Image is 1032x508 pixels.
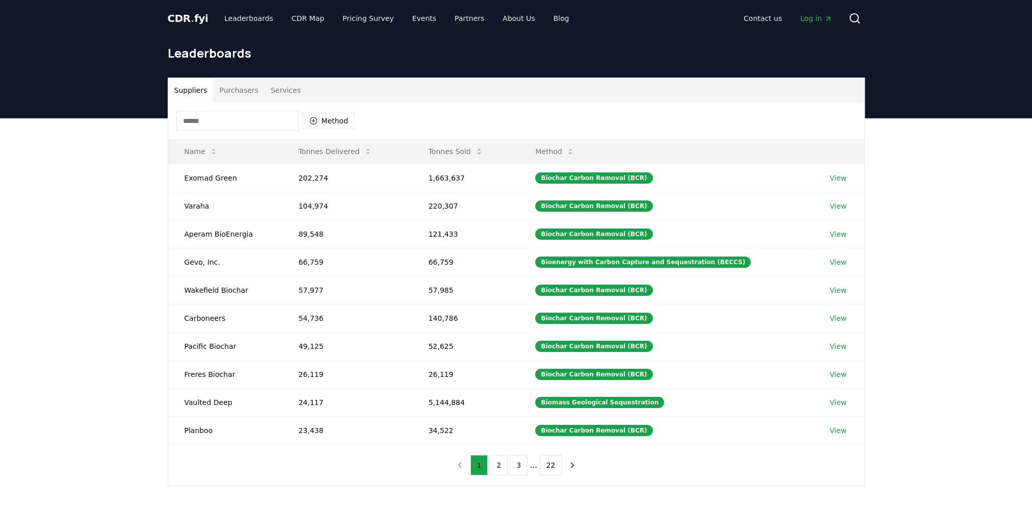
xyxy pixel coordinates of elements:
a: Leaderboards [216,9,281,28]
div: Bioenergy with Carbon Capture and Sequestration (BECCS) [535,257,751,268]
a: View [830,173,846,183]
a: CDR.fyi [168,11,208,26]
td: 89,548 [282,220,412,248]
td: Carboneers [168,304,282,332]
a: Partners [446,9,492,28]
button: 22 [540,455,562,475]
td: 24,117 [282,388,412,416]
span: Log in [800,13,832,23]
button: Tonnes Sold [420,141,491,162]
td: Freres Biochar [168,360,282,388]
td: Exomad Green [168,164,282,192]
button: 1 [470,455,488,475]
button: Services [264,78,307,103]
button: Purchasers [213,78,264,103]
td: 66,759 [412,248,519,276]
td: 34,522 [412,416,519,444]
a: View [830,229,846,239]
td: 1,663,637 [412,164,519,192]
button: Suppliers [168,78,214,103]
a: CDR Map [283,9,332,28]
a: Log in [792,9,840,28]
td: 5,144,884 [412,388,519,416]
a: View [830,425,846,436]
td: Vaulted Deep [168,388,282,416]
nav: Main [216,9,577,28]
div: Biochar Carbon Removal (BCR) [535,200,652,212]
td: Aperam BioEnergia [168,220,282,248]
span: . [191,12,194,24]
div: Biochar Carbon Removal (BCR) [535,369,652,380]
a: View [830,257,846,267]
td: 26,119 [282,360,412,388]
a: View [830,313,846,323]
button: next page [564,455,581,475]
div: Biochar Carbon Removal (BCR) [535,285,652,296]
td: 23,438 [282,416,412,444]
a: Events [404,9,444,28]
button: Name [176,141,226,162]
div: Biochar Carbon Removal (BCR) [535,341,652,352]
a: View [830,397,846,408]
td: 121,433 [412,220,519,248]
button: 2 [490,455,508,475]
td: 57,977 [282,276,412,304]
a: View [830,369,846,379]
button: Method [303,113,355,129]
nav: Main [735,9,840,28]
div: Biochar Carbon Removal (BCR) [535,313,652,324]
td: Varaha [168,192,282,220]
button: Tonnes Delivered [290,141,380,162]
button: 3 [510,455,527,475]
div: Biochar Carbon Removal (BCR) [535,425,652,436]
h1: Leaderboards [168,45,865,61]
td: 140,786 [412,304,519,332]
a: View [830,201,846,211]
td: Pacific Biochar [168,332,282,360]
td: 57,985 [412,276,519,304]
a: Pricing Survey [334,9,402,28]
td: 220,307 [412,192,519,220]
div: Biochar Carbon Removal (BCR) [535,228,652,240]
a: Contact us [735,9,790,28]
td: 66,759 [282,248,412,276]
button: Method [527,141,583,162]
td: 52,625 [412,332,519,360]
td: 49,125 [282,332,412,360]
td: Wakefield Biochar [168,276,282,304]
li: ... [530,459,537,471]
a: View [830,285,846,295]
td: Planboo [168,416,282,444]
a: View [830,341,846,351]
a: Blog [545,9,577,28]
a: About Us [494,9,543,28]
td: 26,119 [412,360,519,388]
span: CDR fyi [168,12,208,24]
td: 104,974 [282,192,412,220]
td: Gevo, Inc. [168,248,282,276]
td: 202,274 [282,164,412,192]
div: Biochar Carbon Removal (BCR) [535,172,652,184]
div: Biomass Geological Sequestration [535,397,664,408]
td: 54,736 [282,304,412,332]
